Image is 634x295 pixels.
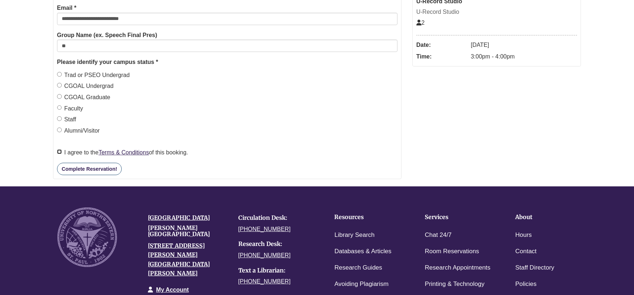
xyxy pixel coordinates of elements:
[425,214,493,221] h4: Services
[334,214,402,221] h4: Resources
[471,51,577,62] dd: 3:00pm - 4:00pm
[57,115,76,124] label: Staff
[238,267,318,274] h4: Text a Librarian:
[57,93,110,102] label: CGOAL Graduate
[57,126,100,136] label: Alumni/Visitor
[57,83,62,88] input: CGOAL Undergrad
[471,39,577,51] dd: [DATE]
[425,230,452,241] a: Chat 24/7
[57,31,157,40] label: Group Name (ex. Speech Final Pres)
[425,263,490,273] a: Research Appointments
[57,163,122,175] button: Complete Reservation!
[334,263,382,273] a: Research Guides
[57,72,62,77] input: Trad or PSEO Undergrad
[57,128,62,132] input: Alumni/Visitor
[156,287,189,293] a: My Account
[416,7,577,17] div: U-Record Studio
[515,246,537,257] a: Contact
[515,279,537,290] a: Policies
[334,279,388,290] a: Avoiding Plagiarism
[238,252,291,258] a: [PHONE_NUMBER]
[416,39,467,51] dt: Date:
[57,105,62,110] input: Faculty
[515,263,554,273] a: Staff Directory
[238,215,318,221] h4: Circulation Desk:
[57,104,83,113] label: Faculty
[425,246,479,257] a: Room Reservations
[57,207,117,267] img: UNW seal
[57,70,130,80] label: Trad or PSEO Undergrad
[416,51,467,62] dt: Time:
[57,94,62,99] input: CGOAL Graduate
[57,148,188,157] label: I agree to the of this booking.
[57,149,62,154] input: I agree to theTerms & Conditionsof this booking.
[334,230,375,241] a: Library Search
[148,242,210,277] a: [STREET_ADDRESS][PERSON_NAME][GEOGRAPHIC_DATA][PERSON_NAME]
[148,214,210,221] a: [GEOGRAPHIC_DATA]
[238,226,291,232] a: [PHONE_NUMBER]
[416,20,425,26] span: The capacity of this space
[148,225,227,238] h4: [PERSON_NAME][GEOGRAPHIC_DATA]
[238,241,318,247] h4: Research Desk:
[57,3,76,13] label: Email *
[57,116,62,121] input: Staff
[515,214,583,221] h4: About
[57,57,397,67] legend: Please identify your campus status *
[98,149,149,155] a: Terms & Conditions
[238,278,291,284] a: [PHONE_NUMBER]
[515,230,532,241] a: Hours
[57,81,113,91] label: CGOAL Undergrad
[425,279,484,290] a: Printing & Technology
[334,246,391,257] a: Databases & Articles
